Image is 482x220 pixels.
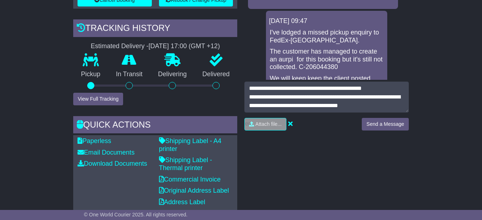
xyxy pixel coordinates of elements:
[73,116,238,136] div: Quick Actions
[159,156,212,171] a: Shipping Label - Thermal printer
[269,17,384,25] div: [DATE] 09:47
[78,160,147,167] a: Download Documents
[108,70,150,78] p: In Transit
[73,19,238,39] div: Tracking history
[73,70,108,78] p: Pickup
[73,42,238,50] div: Estimated Delivery -
[159,198,205,206] a: Address Label
[150,70,195,78] p: Delivering
[270,48,384,71] p: The customer has managed to create an aurpi for this booking but it's still not collected. C-2060...
[159,187,229,194] a: Original Address Label
[159,176,221,183] a: Commercial Invoice
[195,70,237,78] p: Delivered
[78,149,135,156] a: Email Documents
[73,93,123,105] button: View Full Tracking
[270,75,384,98] p: We will keep keep the client posted. I've moved the pickup date from 22/09 to 23/09 and ETA from ...
[78,137,111,145] a: Paperless
[84,212,188,217] span: © One World Courier 2025. All rights reserved.
[362,118,409,130] button: Send a Message
[270,29,384,44] p: I've lodged a missed pickup enquiry to FedEx-[GEOGRAPHIC_DATA].
[159,137,221,152] a: Shipping Label - A4 printer
[149,42,220,50] div: [DATE] 17:00 (GMT +12)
